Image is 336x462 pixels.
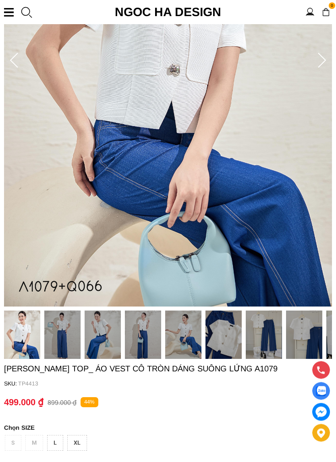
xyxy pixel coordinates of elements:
[108,2,228,22] a: Ngoc Ha Design
[4,311,40,359] img: Laura Top_ Áo Vest Cổ Tròn Dáng Suông Lửng A1079_mini_0
[4,398,44,408] p: 499.000 ₫
[81,398,98,408] p: 44%
[312,403,330,421] a: messenger
[321,8,330,17] img: img-CART-ICON-ksit0nf1
[4,381,18,387] h6: SKU:
[316,386,326,396] img: Display image
[205,311,242,359] img: Laura Top_ Áo Vest Cổ Tròn Dáng Suông Lửng A1079_mini_5
[4,364,332,374] p: [PERSON_NAME] Top_ Áo Vest Cổ Tròn Dáng Suông Lửng A1079
[4,425,332,431] p: SIZE
[125,311,161,359] img: Laura Top_ Áo Vest Cổ Tròn Dáng Suông Lửng A1079_mini_3
[85,311,121,359] img: Laura Top_ Áo Vest Cổ Tròn Dáng Suông Lửng A1079_mini_2
[286,311,322,359] img: Laura Top_ Áo Vest Cổ Tròn Dáng Suông Lửng A1079_mini_7
[246,311,282,359] img: Laura Top_ Áo Vest Cổ Tròn Dáng Suông Lửng A1079_mini_6
[312,382,330,400] a: Display image
[18,381,326,387] p: TP4413
[44,311,81,359] img: Laura Top_ Áo Vest Cổ Tròn Dáng Suông Lửng A1079_mini_1
[329,2,335,9] span: 0
[67,435,87,451] div: XL
[165,311,201,359] img: Laura Top_ Áo Vest Cổ Tròn Dáng Suông Lửng A1079_mini_4
[48,399,77,407] p: 899.000 ₫
[47,435,63,451] div: L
